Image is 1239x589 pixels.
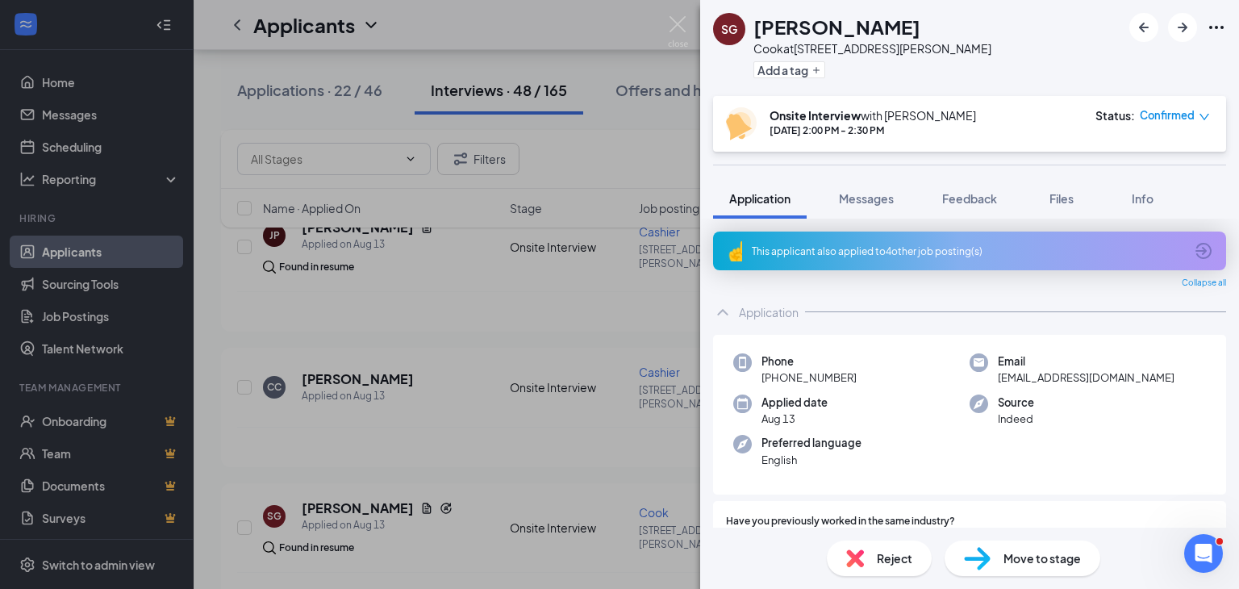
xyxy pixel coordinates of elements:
span: Aug 13 [761,411,828,427]
h1: [PERSON_NAME] [753,13,920,40]
button: ArrowRight [1168,13,1197,42]
span: Collapse all [1182,277,1226,290]
span: English [761,452,861,468]
span: [PHONE_NUMBER] [761,370,857,386]
div: with [PERSON_NAME] [770,107,976,123]
span: [EMAIL_ADDRESS][DOMAIN_NAME] [998,370,1174,386]
div: Status : [1095,107,1135,123]
svg: Plus [811,65,821,75]
span: Files [1049,191,1074,206]
span: Info [1132,191,1153,206]
svg: ArrowRight [1173,18,1192,37]
span: Source [998,395,1034,411]
svg: ChevronUp [713,303,732,322]
svg: ArrowCircle [1194,241,1213,261]
span: Reject [877,549,912,567]
span: Email [998,353,1174,370]
span: Confirmed [1140,107,1195,123]
span: Applied date [761,395,828,411]
button: PlusAdd a tag [753,61,825,78]
span: Feedback [942,191,997,206]
span: Application [729,191,791,206]
div: Application [739,304,799,320]
b: Onsite Interview [770,108,861,123]
span: Move to stage [1003,549,1081,567]
div: SG [721,21,737,37]
span: Phone [761,353,857,370]
div: Cook at [STREET_ADDRESS][PERSON_NAME] [753,40,991,56]
span: Indeed [998,411,1034,427]
div: This applicant also applied to 4 other job posting(s) [752,244,1184,258]
iframe: Intercom live chat [1184,534,1223,573]
span: Messages [839,191,894,206]
span: Preferred language [761,435,861,451]
span: Have you previously worked in the same industry? [726,514,955,529]
svg: Ellipses [1207,18,1226,37]
span: down [1199,111,1210,123]
div: [DATE] 2:00 PM - 2:30 PM [770,123,976,137]
svg: ArrowLeftNew [1134,18,1153,37]
button: ArrowLeftNew [1129,13,1158,42]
